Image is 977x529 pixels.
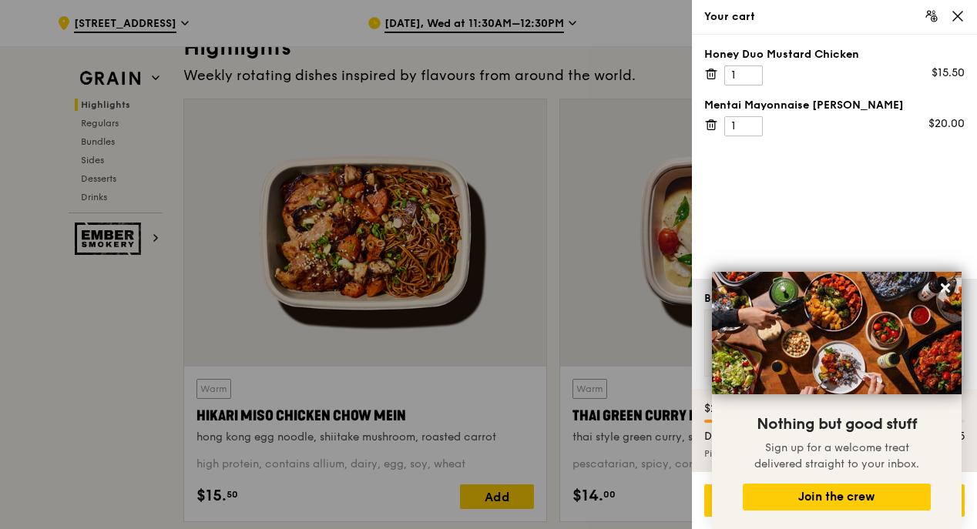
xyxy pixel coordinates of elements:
[928,116,965,132] div: $20.00
[704,9,965,25] div: Your cart
[754,441,919,470] span: Sign up for a welcome treat delivered straight to your inbox.
[704,401,965,417] div: $22.40 more to reduce delivery fee to $5.00
[704,47,965,62] div: Honey Duo Mustard Chicken
[757,415,917,434] span: Nothing but good stuff
[933,276,958,300] button: Close
[743,484,931,511] button: Join the crew
[704,447,965,460] div: Pick up for free at the nearest Food Point
[704,484,965,517] div: Go to checkout - $41.75
[932,65,965,81] div: $15.50
[695,429,858,444] div: Delivery fee
[712,272,962,394] img: DSC07876-Edit02-Large.jpeg
[704,98,965,113] div: Mentai Mayonnaise [PERSON_NAME]
[704,291,802,306] div: Better paired with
